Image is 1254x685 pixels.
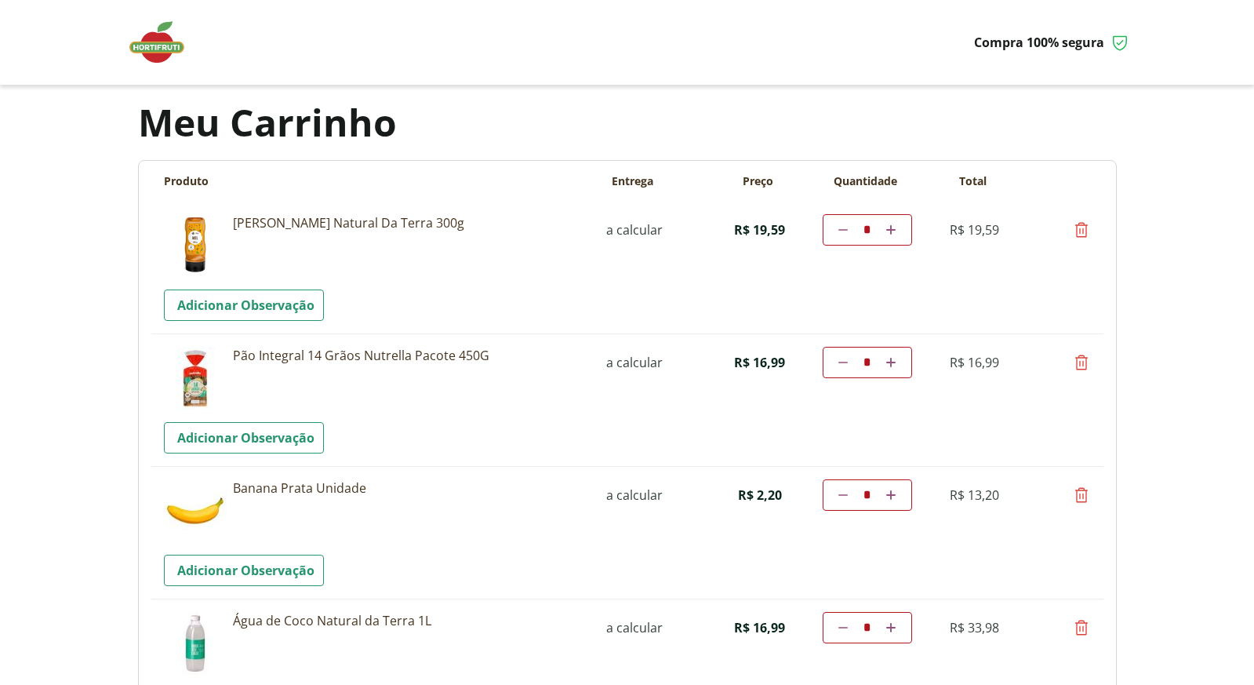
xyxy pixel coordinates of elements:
span: R$ 16,99 [950,354,999,371]
h1: Meu Carrinho [138,104,1117,141]
span: R$ 16,99 [734,619,785,636]
span: R$ 19,59 [950,221,999,239]
img: logo Hortifruti [125,19,204,66]
th: Preço [696,173,821,189]
span: R$ 16,99 [734,354,785,371]
a: [PERSON_NAME] Natural Da Terra 300g [233,214,578,231]
span: R$ 19,59 [734,221,785,239]
th: Produto [164,173,570,189]
a: Água de Coco Natural da Terra 1L [233,612,578,629]
img: Banana Prata Unidade [164,479,227,542]
a: Adicionar Observação [164,555,324,586]
img: Água de Coco Natural da Terra 1L [164,612,227,675]
a: Adicionar Observação [164,290,324,321]
span: a calcular [606,221,663,239]
span: R$ 33,98 [950,619,999,636]
span: R$ 13,20 [950,486,999,504]
img: Mel Silvestre Natural Da Terra 300g [164,214,227,277]
img: Pão Integral 14 Grãos Nutrella Pacote 450G [164,347,227,410]
th: Quantidade [821,173,911,189]
span: a calcular [606,354,663,371]
span: R$ 2,20 [738,486,782,504]
span: Compra 100% segura [974,34,1104,51]
span: a calcular [606,486,663,504]
a: Banana Prata Unidade [233,479,578,497]
a: Adicionar Observação [164,422,324,454]
span: a calcular [606,619,663,636]
a: Pão Integral 14 Grãos Nutrella Pacote 450G [233,347,578,364]
th: Entrega [570,173,696,189]
th: Total [911,173,1036,189]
